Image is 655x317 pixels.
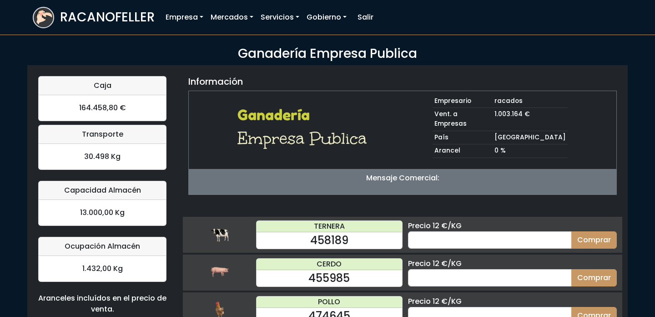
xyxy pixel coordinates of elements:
div: Aranceles incluídos en el precio de venta. [38,293,166,315]
h3: RACANOFELLER [60,10,155,25]
a: Salir [354,8,377,26]
img: ternera.png [211,225,229,244]
td: [GEOGRAPHIC_DATA] [493,131,568,144]
div: POLLO [257,297,402,308]
h3: Ganadería Empresa Publica [33,46,622,61]
div: TERNERA [257,221,402,232]
div: Precio 12 €/KG [408,258,617,269]
div: Transporte [39,125,166,144]
td: racados [493,95,568,108]
div: Precio 12 €/KG [408,220,617,231]
div: Precio 12 €/KG [408,296,617,307]
a: RACANOFELLER [33,5,155,31]
td: País [433,131,493,144]
div: 30.498 Kg [39,144,166,169]
div: 164.458,80 € [39,95,166,121]
a: Gobierno [303,8,350,26]
div: 458189 [257,232,402,249]
img: cerdo.png [211,263,229,281]
div: 455985 [257,270,402,286]
td: 1.003.164 € [493,108,568,131]
td: Empresario [433,95,493,108]
a: Mercados [207,8,257,26]
div: Ocupación Almacén [39,237,166,256]
button: Comprar [571,269,617,286]
div: CERDO [257,259,402,270]
td: 0 % [493,144,568,158]
a: Empresa [162,8,207,26]
div: Caja [39,77,166,95]
td: Vent. a Empresas [433,108,493,131]
img: logoracarojo.png [34,8,53,25]
div: 1.432,00 Kg [39,256,166,281]
h2: Ganadería [237,107,373,124]
h1: Empresa Publica [237,128,373,149]
div: Capacidad Almacén [39,181,166,200]
h5: Información [188,76,243,87]
button: Comprar [571,231,617,249]
p: Mensaje Comercial: [189,173,616,184]
td: Arancel [433,144,493,158]
div: 13.000,00 Kg [39,200,166,225]
a: Servicios [257,8,303,26]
